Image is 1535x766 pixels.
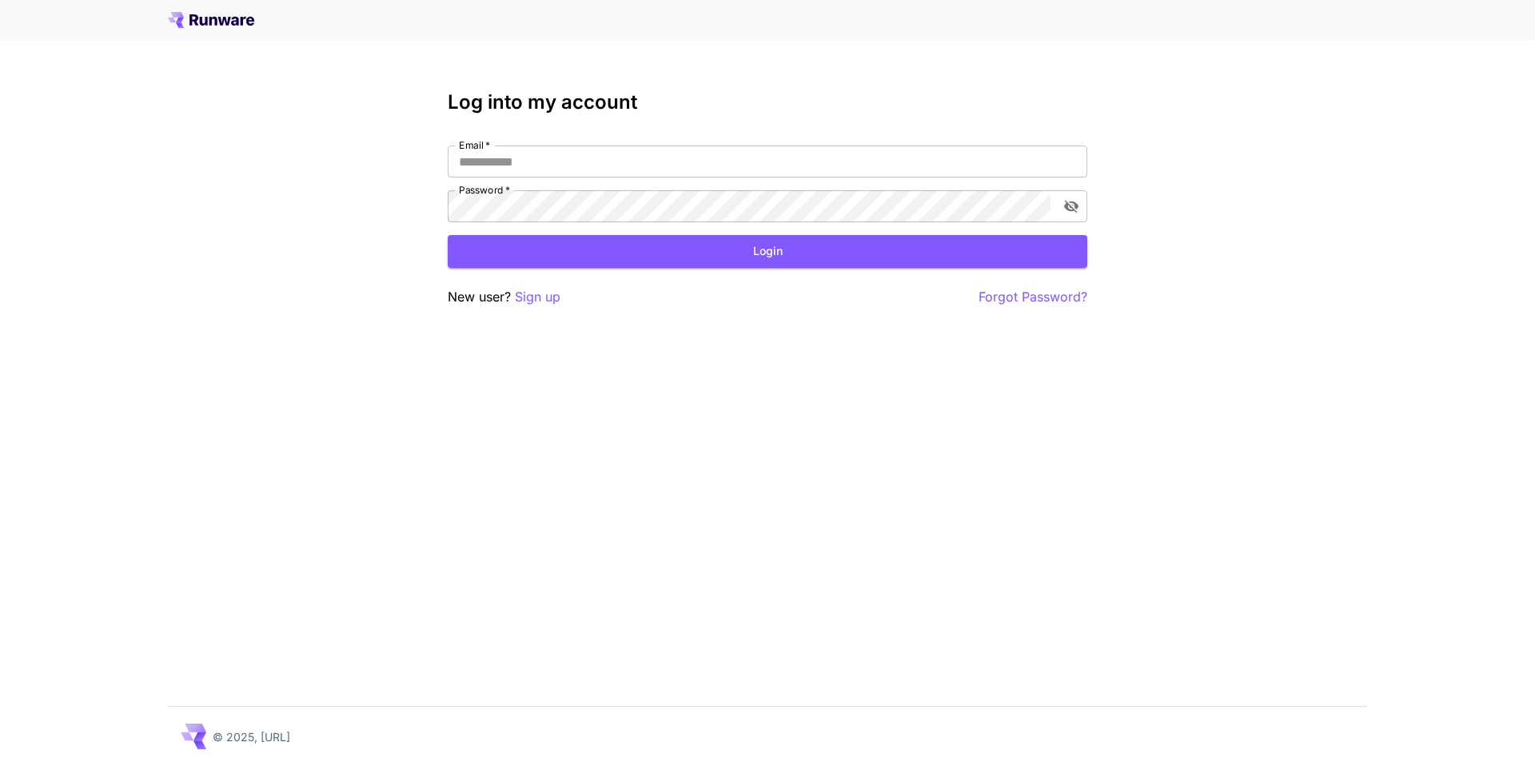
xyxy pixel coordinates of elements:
[448,287,560,307] p: New user?
[1057,192,1086,221] button: toggle password visibility
[459,138,490,152] label: Email
[213,728,290,745] p: © 2025, [URL]
[515,287,560,307] button: Sign up
[448,91,1087,114] h3: Log into my account
[979,287,1087,307] button: Forgot Password?
[448,235,1087,268] button: Login
[459,183,510,197] label: Password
